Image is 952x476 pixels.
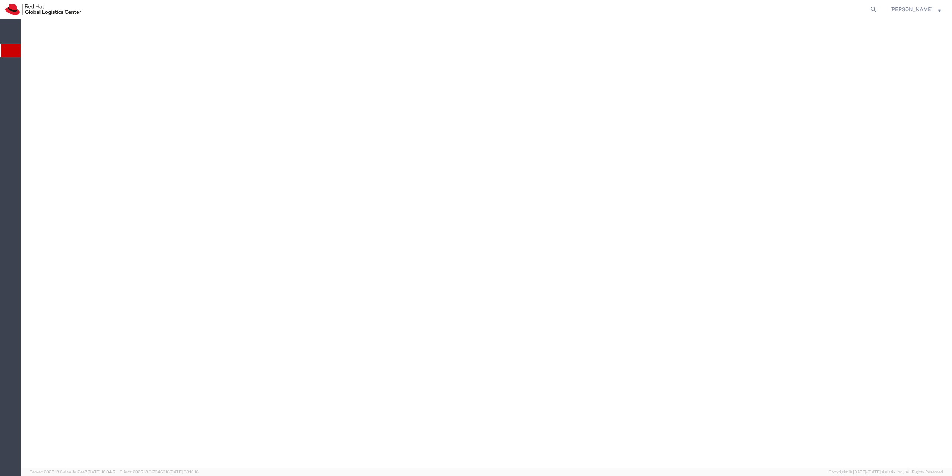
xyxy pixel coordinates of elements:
[170,470,199,474] span: [DATE] 08:10:16
[890,5,942,14] button: [PERSON_NAME]
[21,19,952,468] iframe: FS Legacy Container
[829,469,943,475] span: Copyright © [DATE]-[DATE] Agistix Inc., All Rights Reserved
[87,470,116,474] span: [DATE] 10:04:51
[120,470,199,474] span: Client: 2025.18.0-7346316
[30,470,116,474] span: Server: 2025.18.0-daa1fe12ee7
[890,5,933,13] span: Eva Ruzickova
[5,4,81,15] img: logo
